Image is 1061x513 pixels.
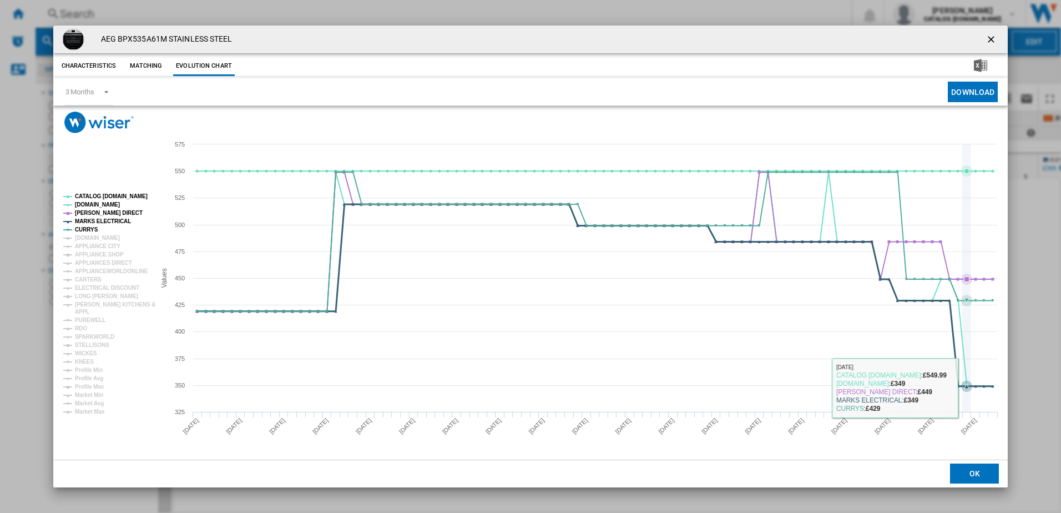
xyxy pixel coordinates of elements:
[948,82,998,102] button: Download
[974,59,987,72] img: excel-24x24.png
[64,112,134,133] img: logo_wiser_300x94.png
[175,355,185,362] tspan: 375
[986,34,999,47] ng-md-icon: getI18NText('BUTTONS.CLOSE_DIALOG')
[175,168,185,174] tspan: 550
[75,227,98,233] tspan: CURRYS
[181,417,200,435] tspan: [DATE]
[175,382,185,389] tspan: 350
[122,56,170,76] button: Matching
[744,417,762,435] tspan: [DATE]
[95,34,233,45] h4: AEG BPX535A61M STAINLESS STEEL
[75,350,97,356] tspan: WICKES
[59,56,119,76] button: Characteristics
[916,417,934,435] tspan: [DATE]
[175,141,185,148] tspan: 575
[311,417,330,435] tspan: [DATE]
[830,417,848,435] tspan: [DATE]
[786,417,805,435] tspan: [DATE]
[175,222,185,228] tspan: 500
[700,417,719,435] tspan: [DATE]
[75,301,155,308] tspan: [PERSON_NAME] KITCHENS &
[75,252,124,258] tspan: APPLIANCE SHOP
[75,400,104,406] tspan: Market Avg
[75,409,105,415] tspan: Market Max
[873,417,891,435] tspan: [DATE]
[75,268,148,274] tspan: APPLIANCEWORLDONLINE
[175,409,185,415] tspan: 325
[62,28,84,51] img: bpx535a61m.png
[268,417,286,435] tspan: [DATE]
[75,392,103,398] tspan: Market Min
[75,243,120,249] tspan: APPLIANCE CITY
[175,275,185,281] tspan: 450
[75,260,132,266] tspan: APPLIANCES DIRECT
[75,384,104,390] tspan: Profile Max
[160,269,168,288] tspan: Values
[354,417,372,435] tspan: [DATE]
[397,417,416,435] tspan: [DATE]
[173,56,235,76] button: Evolution chart
[956,56,1005,76] button: Download in Excel
[53,26,1008,487] md-dialog: Product popup
[75,367,103,373] tspan: Profile Min
[959,417,978,435] tspan: [DATE]
[950,464,999,484] button: OK
[75,202,120,208] tspan: [DOMAIN_NAME]
[570,417,589,435] tspan: [DATE]
[75,309,89,315] tspan: APPL
[75,218,131,224] tspan: MARKS ELECTRICAL
[75,317,105,323] tspan: PUREWELL
[175,301,185,308] tspan: 425
[75,334,114,340] tspan: SPARKWORLD
[75,210,143,216] tspan: [PERSON_NAME] DIRECT
[75,285,139,291] tspan: ELECTRICAL DISCOUNT
[75,293,138,299] tspan: LONG [PERSON_NAME]
[657,417,675,435] tspan: [DATE]
[527,417,545,435] tspan: [DATE]
[614,417,632,435] tspan: [DATE]
[65,88,94,96] div: 3 Months
[75,359,94,365] tspan: KNEES
[441,417,459,435] tspan: [DATE]
[225,417,243,435] tspan: [DATE]
[75,375,103,381] tspan: Profile Avg
[75,325,87,331] tspan: RDO
[981,28,1003,51] button: getI18NText('BUTTONS.CLOSE_DIALOG')
[484,417,502,435] tspan: [DATE]
[75,342,109,348] tspan: STELLISONS
[175,328,185,335] tspan: 400
[75,235,120,241] tspan: [DOMAIN_NAME]
[175,194,185,201] tspan: 525
[75,193,148,199] tspan: CATALOG [DOMAIN_NAME]
[75,276,102,283] tspan: CARTERS
[175,248,185,255] tspan: 475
